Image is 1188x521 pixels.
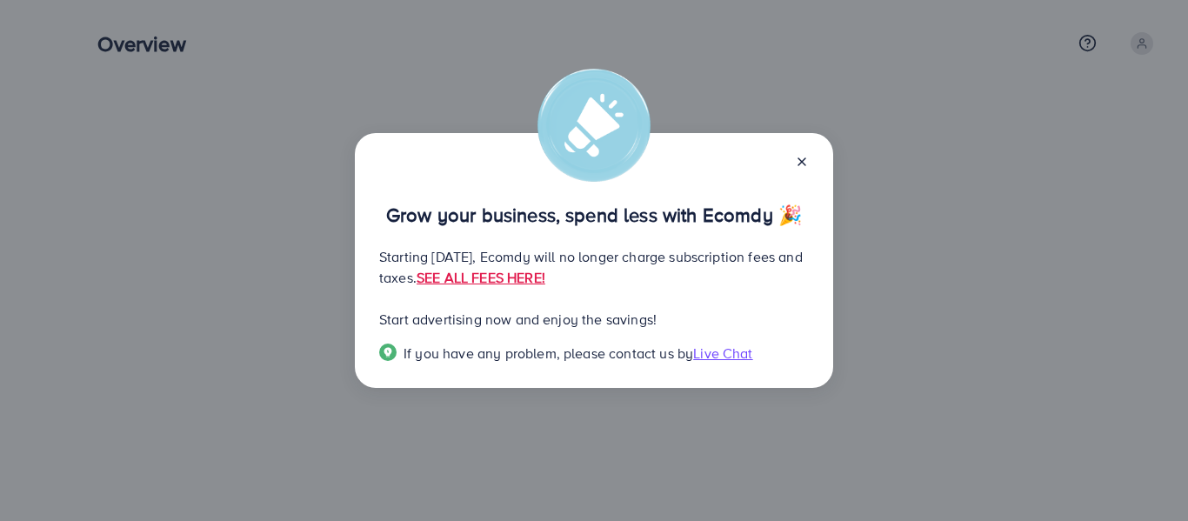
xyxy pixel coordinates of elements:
img: Popup guide [379,344,397,361]
span: Live Chat [693,344,752,363]
p: Start advertising now and enjoy the savings! [379,309,809,330]
img: alert [537,69,651,182]
p: Starting [DATE], Ecomdy will no longer charge subscription fees and taxes. [379,246,809,288]
a: SEE ALL FEES HERE! [417,268,545,287]
span: If you have any problem, please contact us by [404,344,693,363]
p: Grow your business, spend less with Ecomdy 🎉 [379,204,809,225]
